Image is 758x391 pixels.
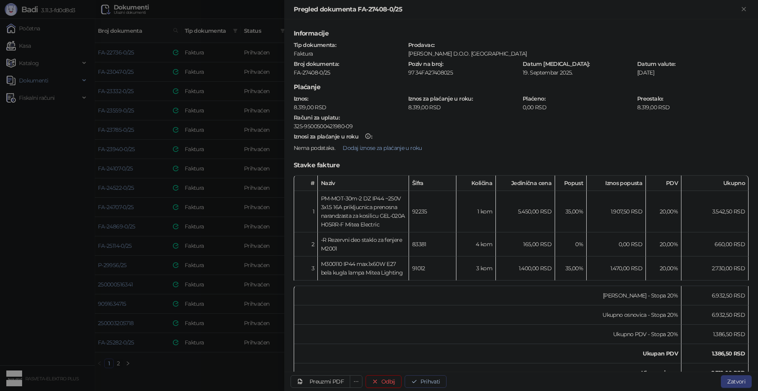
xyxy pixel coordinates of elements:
[646,176,681,191] th: PDV
[294,161,749,170] h5: Stavke fakture
[681,305,749,325] td: 6.932,50 RSD
[293,142,749,154] div: .
[587,256,646,281] td: 1.470,00 RSD
[294,29,749,38] h5: Informacije
[711,369,745,376] strong: 8.319,00 RSD
[294,133,372,140] strong: :
[415,69,519,76] div: 34FA27408025
[681,286,749,305] td: 6.932,50 RSD
[408,95,473,102] strong: Iznos za plaćanje u roku :
[409,191,456,232] td: 92235
[294,114,340,121] strong: Računi za uplatu :
[496,191,555,232] td: 5.450,00 RSD
[321,194,405,229] div: PM-MOT-30m-2 DZ IP44 ~250V 3x1.5 16A prikljucnica prenosna narandzasta za kosilicu GEL-020A H05RR...
[587,176,646,191] th: Iznos popusta
[409,232,456,256] td: 83381
[555,232,587,256] td: 0%
[291,375,350,388] a: Preuzmi PDF
[522,69,635,76] div: 19. Septembar 2025.
[294,123,749,130] div: 325-9500500421980-09
[681,176,749,191] th: Ukupno
[637,95,663,102] strong: Preostalo :
[523,95,545,102] strong: Plaćeno :
[408,41,434,49] strong: Prodavac :
[587,191,646,232] td: 1.907,50 RSD
[310,378,344,385] div: Preuzmi PDF
[405,375,447,388] button: Prihvati
[294,256,318,281] td: 3
[294,305,681,325] td: Ukupno osnovica - Stopa 20%
[523,60,590,67] strong: Datum [MEDICAL_DATA] :
[555,191,587,232] td: 35,00%
[636,104,749,111] div: 8.319,00 RSD
[294,232,318,256] td: 2
[681,325,749,344] td: 1.386,50 RSD
[294,5,739,14] div: Pregled dokumenta FA-27408-0/25
[456,232,496,256] td: 4 kom
[408,50,748,57] div: [PERSON_NAME] D.O.O. [GEOGRAPHIC_DATA]
[293,50,406,57] div: Faktura
[721,375,752,388] button: Zatvori
[407,104,520,111] div: 8.319,00 RSD
[294,191,318,232] td: 1
[712,350,745,357] strong: 1.386,50 RSD
[294,144,334,152] span: Nema podataka
[641,369,678,376] strong: Ukupan iznos
[321,260,405,277] div: M300110 IP44 max.1x60W E27 bela kugla lampa Mitea Lighting
[294,95,308,102] strong: Iznos :
[660,208,678,215] span: 20,00 %
[353,379,359,384] span: ellipsis
[294,82,749,92] h5: Plaćanje
[294,134,358,139] div: Iznosi za plaćanje u roku
[366,375,402,388] button: Odbij
[643,350,678,357] strong: Ukupan PDV
[681,232,749,256] td: 660,00 RSD
[681,256,749,281] td: 2.730,00 RSD
[681,191,749,232] td: 3.542,50 RSD
[555,256,587,281] td: 35,00%
[318,176,409,191] th: Naziv
[336,142,428,154] button: Dodaj iznose za plaćanje u roku
[294,325,681,344] td: Ukupno PDV - Stopa 20%
[294,286,681,305] td: [PERSON_NAME] - Stopa 20%
[294,41,336,49] strong: Tip dokumenta :
[456,191,496,232] td: 1 kom
[408,69,415,76] div: 97
[637,60,675,67] strong: Datum valute :
[409,176,456,191] th: Šifra
[294,60,339,67] strong: Broj dokumenta :
[587,232,646,256] td: 0,00 RSD
[409,256,456,281] td: 91012
[294,176,318,191] th: #
[660,265,678,272] span: 20,00 %
[522,104,635,111] div: 0,00 RSD
[555,176,587,191] th: Popust
[293,104,406,111] div: 8.319,00 RSD
[496,232,555,256] td: 165,00 RSD
[321,236,405,253] div: -R Rezervni deo staklo za fenjere M2001
[496,176,555,191] th: Jedinična cena
[408,60,443,67] strong: Poziv na broj :
[293,69,406,76] div: FA-27408-0/25
[739,5,749,14] button: Zatvori
[456,256,496,281] td: 3 kom
[456,176,496,191] th: Količina
[496,256,555,281] td: 1.400,00 RSD
[636,69,749,76] div: [DATE]
[660,241,678,248] span: 20,00 %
